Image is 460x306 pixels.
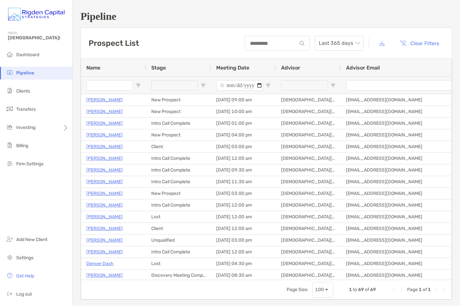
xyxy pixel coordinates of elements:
[16,255,33,261] span: Settings
[146,129,211,141] div: New Prospect
[86,236,123,244] a: [PERSON_NAME]
[423,287,427,292] span: of
[146,164,211,176] div: Intro Call Complete
[86,154,123,162] a: [PERSON_NAME]
[281,65,300,71] span: Advisor
[276,106,341,117] div: [DEMOGRAPHIC_DATA][PERSON_NAME], CFP®
[86,166,123,174] a: [PERSON_NAME]
[201,83,206,88] button: Open Filter Menu
[146,258,211,269] div: Lost
[276,176,341,187] div: [DEMOGRAPHIC_DATA][PERSON_NAME], CFP®
[276,258,341,269] div: [DEMOGRAPHIC_DATA][PERSON_NAME], CFP®
[276,118,341,129] div: [DEMOGRAPHIC_DATA][PERSON_NAME], CFP®
[86,189,123,198] a: [PERSON_NAME]
[86,131,123,139] a: [PERSON_NAME]
[211,235,276,246] div: [DATE] 03:00 pm
[211,188,276,199] div: [DATE] 03:00 pm
[315,287,324,292] div: 100
[6,105,14,113] img: transfers icon
[395,36,444,50] button: Clear Filters
[216,65,249,71] span: Meeting Date
[211,118,276,129] div: [DATE] 01:00 pm
[399,287,404,292] div: Previous Page
[276,223,341,234] div: [DEMOGRAPHIC_DATA][PERSON_NAME], CFP®
[16,273,34,279] span: Get Help
[6,235,14,243] img: add_new_client icon
[266,83,271,88] button: Open Filter Menu
[16,237,47,242] span: Add New Client
[89,39,139,48] h3: Prospect List
[312,282,333,298] div: Page Size
[428,287,431,292] span: 1
[6,290,14,298] img: logout icon
[86,80,133,91] input: Name Filter Input
[16,291,32,297] span: Log out
[300,41,305,46] img: input icon
[6,272,14,279] img: get-help icon
[146,211,211,223] div: Lost
[211,141,276,152] div: [DATE] 03:00 pm
[346,65,380,71] span: Advisor Email
[365,287,369,292] span: of
[81,10,452,22] h1: Pipeline
[86,108,123,116] a: [PERSON_NAME]
[16,107,36,112] span: Transfers
[16,70,34,76] span: Pipeline
[211,153,276,164] div: [DATE] 12:00 am
[86,213,123,221] p: [PERSON_NAME]
[433,287,439,292] div: Next Page
[136,83,141,88] button: Open Filter Menu
[211,223,276,234] div: [DATE] 12:00 am
[6,141,14,149] img: billing icon
[276,164,341,176] div: [DEMOGRAPHIC_DATA][PERSON_NAME], CFP®
[276,188,341,199] div: [DEMOGRAPHIC_DATA][PERSON_NAME], CFP®
[146,246,211,258] div: Intro Call Complete
[86,260,114,268] a: Denver Dash
[211,129,276,141] div: [DATE] 04:00 pm
[392,287,397,292] div: First Page
[16,161,44,167] span: Firm Settings
[86,224,123,233] p: [PERSON_NAME]
[16,88,30,94] span: Clients
[86,271,123,279] p: [PERSON_NAME]
[86,201,123,209] p: [PERSON_NAME]
[6,159,14,167] img: firm-settings icon
[8,3,65,26] img: Zoe Logo
[276,270,341,281] div: [DEMOGRAPHIC_DATA][PERSON_NAME], CFP®
[146,106,211,117] div: New Prospect
[146,223,211,234] div: Client
[358,287,364,292] span: 69
[216,80,263,91] input: Meeting Date Filter Input
[276,153,341,164] div: [DEMOGRAPHIC_DATA][PERSON_NAME], CFP®
[86,96,123,104] p: [PERSON_NAME]
[16,52,39,57] span: Dashboard
[370,287,376,292] span: 69
[211,199,276,211] div: [DATE] 12:00 am
[86,119,123,127] a: [PERSON_NAME]
[86,178,123,186] a: [PERSON_NAME]
[146,176,211,187] div: Intro Call Complete
[8,35,68,41] span: [DEMOGRAPHIC_DATA]!
[276,199,341,211] div: [DEMOGRAPHIC_DATA][PERSON_NAME], CFP®
[86,143,123,151] p: [PERSON_NAME]
[211,270,276,281] div: [DATE] 08:30 am
[146,270,211,281] div: Discovery Meeting Complete
[211,164,276,176] div: [DATE] 09:30 am
[419,287,422,292] span: 1
[86,65,100,71] span: Name
[146,235,211,246] div: Unqualified
[6,253,14,261] img: settings icon
[146,153,211,164] div: Intro Call Complete
[6,123,14,131] img: investing icon
[16,143,28,148] span: Billing
[6,50,14,58] img: dashboard icon
[407,287,418,292] span: Page
[276,141,341,152] div: [DEMOGRAPHIC_DATA][PERSON_NAME], CFP®
[86,248,123,256] p: [PERSON_NAME]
